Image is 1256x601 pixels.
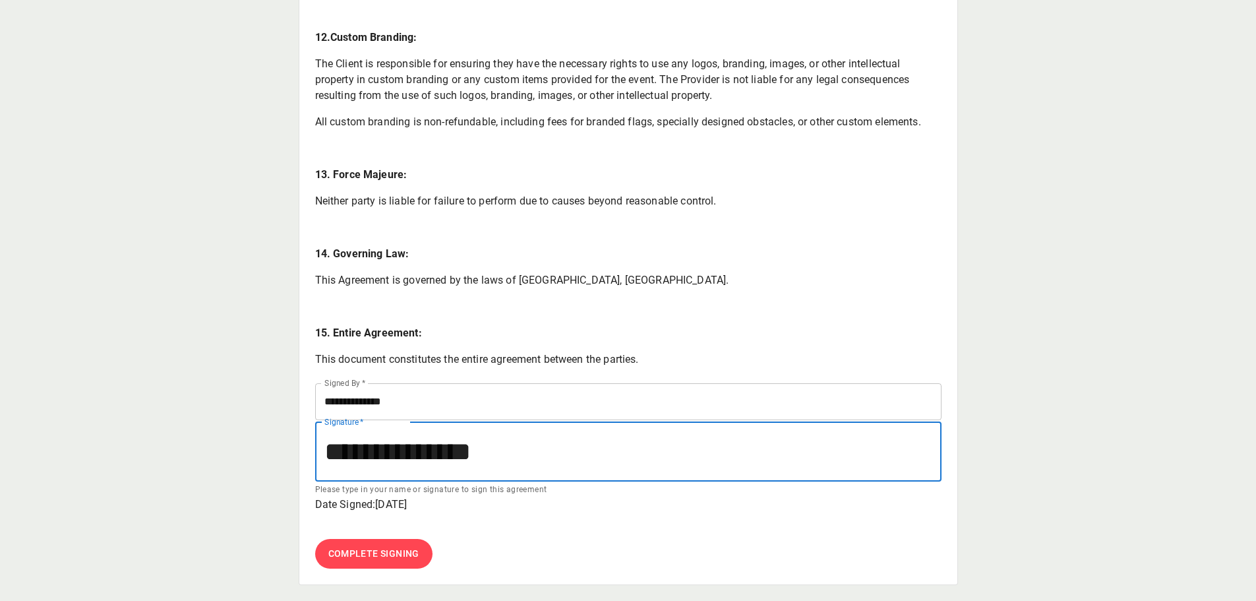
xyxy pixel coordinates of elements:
[315,352,942,367] p: This document constitutes the entire agreement between the parties.
[328,546,419,562] span: Complete Signing
[315,193,942,209] p: Neither party is liable for failure to perform due to causes beyond reasonable control.
[315,272,942,288] p: This Agreement is governed by the laws of [GEOGRAPHIC_DATA], [GEOGRAPHIC_DATA].
[315,31,417,44] strong: 12.Custom Branding:
[315,114,942,130] p: All custom branding is non-refundable, including fees for branded flags, specially designed obsta...
[314,539,432,569] button: Complete Signing
[315,168,407,181] strong: 13. Force Majeure:
[315,56,942,104] p: The Client is responsible for ensuring they have the necessary rights to use any logos, branding,...
[315,497,942,513] p: Date Signed: [DATE]
[315,327,422,339] strong: 15. Entire Agreement:
[324,377,365,389] label: Signed By
[324,416,364,427] label: Signature
[315,247,409,260] strong: 14. Governing Law:
[315,484,942,497] p: Please type in your name or signature to sign this agreement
